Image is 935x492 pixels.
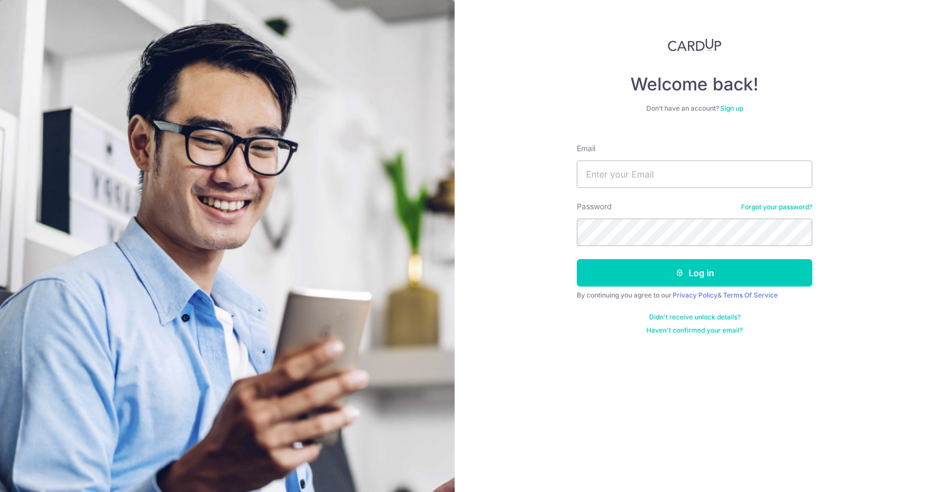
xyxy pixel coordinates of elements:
[673,291,718,299] a: Privacy Policy
[577,104,812,113] div: Don’t have an account?
[577,143,595,154] label: Email
[646,326,743,335] a: Haven't confirmed your email?
[668,38,721,52] img: CardUp Logo
[577,259,812,287] button: Log in
[577,73,812,95] h4: Welcome back!
[723,291,778,299] a: Terms Of Service
[577,291,812,300] div: By continuing you agree to our &
[720,104,743,112] a: Sign up
[577,161,812,188] input: Enter your Email
[577,201,612,212] label: Password
[649,313,741,322] a: Didn't receive unlock details?
[741,203,812,211] a: Forgot your password?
